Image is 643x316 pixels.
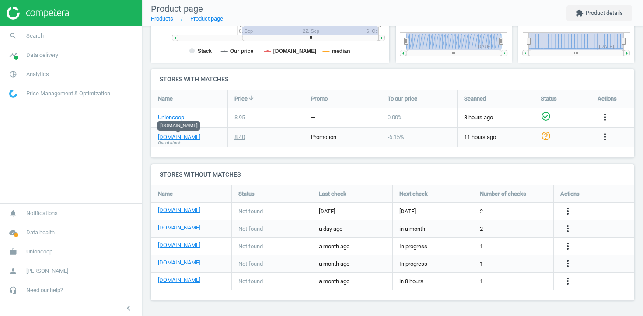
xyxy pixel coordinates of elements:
span: 1 [480,278,483,285]
i: more_vert [563,223,573,234]
span: Last check [319,190,346,198]
span: In progress [399,260,427,268]
span: -6.15 % [388,134,404,140]
i: check_circle_outline [541,111,551,122]
button: chevron_left [118,302,140,314]
tspan: 6. Oct [367,28,379,34]
span: a day ago [319,225,386,233]
span: Price [234,95,248,103]
a: Product page [190,15,223,22]
i: notifications [5,205,21,222]
button: more_vert [563,206,573,217]
div: 8.95 [234,114,245,122]
span: in a month [399,225,425,233]
i: more_vert [600,132,610,142]
h4: Stores without matches [151,164,634,185]
i: cloud_done [5,224,21,241]
span: Name [158,95,173,103]
i: pie_chart_outlined [5,66,21,83]
button: more_vert [563,241,573,252]
i: person [5,263,21,279]
span: 8 hours ago [464,114,527,122]
span: a month ago [319,260,386,268]
span: 0.00 % [388,114,402,121]
button: more_vert [563,276,573,287]
span: Out of stock [158,140,181,146]
span: Data health [26,229,55,236]
span: Data delivery [26,51,58,59]
button: more_vert [600,112,610,123]
span: [DATE] [319,208,386,215]
span: 2 [480,225,483,233]
i: timeline [5,47,21,63]
button: more_vert [600,132,610,143]
span: Next check [399,190,428,198]
span: 2 [480,208,483,215]
span: Actions [598,95,617,103]
span: Not found [238,225,263,233]
i: extension [576,9,584,17]
i: search [5,28,21,44]
span: Not found [238,208,263,215]
tspan: [DOMAIN_NAME] [273,48,317,54]
h4: Stores with matches [151,69,634,90]
a: Products [151,15,173,22]
i: chevron_left [123,303,134,313]
span: Number of checks [480,190,526,198]
img: wGWNvw8QSZomAAAAABJRU5ErkJggg== [9,90,17,98]
a: [DOMAIN_NAME] [158,133,200,141]
span: Promo [311,95,328,103]
span: 11 hours ago [464,133,527,141]
tspan: Stack [198,48,212,54]
i: work [5,243,21,260]
span: Name [158,190,173,198]
span: [DATE] [399,208,416,215]
span: Unioncoop [26,248,52,256]
span: Not found [238,278,263,285]
span: Search [26,32,44,40]
a: Unioncoop [158,114,184,122]
span: Need our help? [26,286,63,294]
div: 8.40 [234,133,245,141]
span: promotion [311,134,336,140]
a: [DOMAIN_NAME] [158,276,200,284]
div: — [311,114,315,122]
a: [DOMAIN_NAME] [158,259,200,267]
span: Analytics [26,70,49,78]
span: Not found [238,260,263,268]
span: a month ago [319,243,386,250]
img: ajHJNr6hYgQAAAAASUVORK5CYII= [7,7,69,20]
span: in 8 hours [399,278,423,285]
div: [DOMAIN_NAME] [157,121,200,131]
span: Notifications [26,209,58,217]
span: Actions [560,190,580,198]
i: more_vert [563,258,573,269]
button: more_vert [563,223,573,235]
a: [DOMAIN_NAME] [158,206,200,214]
span: Scanned [464,95,486,103]
span: a month ago [319,278,386,285]
span: Price Management & Optimization [26,90,110,97]
i: arrow_downward [248,94,255,101]
button: more_vert [563,258,573,270]
span: Status [238,190,255,198]
i: help_outline [541,131,551,141]
tspan: Our price [230,48,254,54]
span: Status [541,95,557,103]
span: 1 [480,260,483,268]
span: 1 [480,243,483,250]
a: [DOMAIN_NAME] [158,224,200,232]
tspan: median [332,48,350,54]
i: headset_mic [5,282,21,299]
span: To our price [388,95,417,103]
span: [PERSON_NAME] [26,267,68,275]
span: In progress [399,243,427,250]
span: Product page [151,3,203,14]
a: [DOMAIN_NAME] [158,241,200,249]
button: extensionProduct details [566,5,632,21]
span: Not found [238,243,263,250]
